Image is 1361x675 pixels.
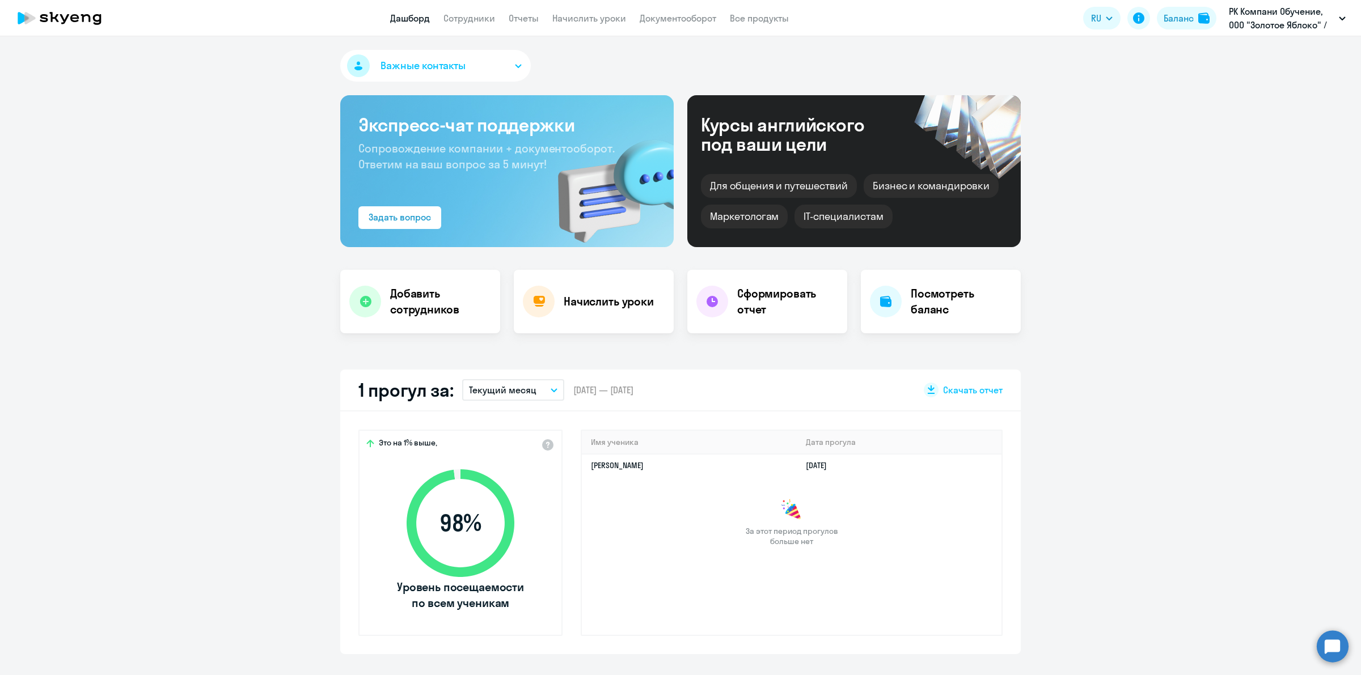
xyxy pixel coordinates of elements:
[911,286,1012,317] h4: Посмотреть баланс
[1083,7,1121,29] button: RU
[390,12,430,24] a: Дашборд
[1198,12,1210,24] img: balance
[1091,11,1101,25] span: RU
[395,579,526,611] span: Уровень посещаемости по всем ученикам
[395,510,526,537] span: 98 %
[358,379,453,401] h2: 1 прогул за:
[358,141,615,171] span: Сопровождение компании + документооборот. Ответим на ваш вопрос за 5 минут!
[640,12,716,24] a: Документооборот
[564,294,654,309] h4: Начислить уроки
[381,58,466,73] span: Важные контакты
[591,460,644,470] a: [PERSON_NAME]
[542,120,674,247] img: bg-img
[943,384,1003,396] span: Скачать отчет
[794,205,892,228] div: IT-специалистам
[340,50,531,82] button: Важные контакты
[701,115,895,154] div: Курсы английского под ваши цели
[701,205,788,228] div: Маркетологам
[573,384,633,396] span: [DATE] — [DATE]
[369,210,431,224] div: Задать вопрос
[806,460,836,470] a: [DATE]
[358,113,656,136] h3: Экспресс-чат поддержки
[1229,5,1334,32] p: РК Компани Обучение, ООО "Золотое Яблоко" / Золотое яблоко (Gold Apple)
[737,286,838,317] h4: Сформировать отчет
[509,12,539,24] a: Отчеты
[1157,7,1216,29] button: Балансbalance
[797,431,1001,454] th: Дата прогула
[864,174,999,198] div: Бизнес и командировки
[730,12,789,24] a: Все продукты
[358,206,441,229] button: Задать вопрос
[443,12,495,24] a: Сотрудники
[701,174,857,198] div: Для общения и путешествий
[780,499,803,521] img: congrats
[1164,11,1194,25] div: Баланс
[552,12,626,24] a: Начислить уроки
[462,379,564,401] button: Текущий месяц
[744,526,839,546] span: За этот период прогулов больше нет
[469,383,536,397] p: Текущий месяц
[1223,5,1351,32] button: РК Компани Обучение, ООО "Золотое Яблоко" / Золотое яблоко (Gold Apple)
[390,286,491,317] h4: Добавить сотрудников
[582,431,797,454] th: Имя ученика
[379,438,437,451] span: Это на 1% выше,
